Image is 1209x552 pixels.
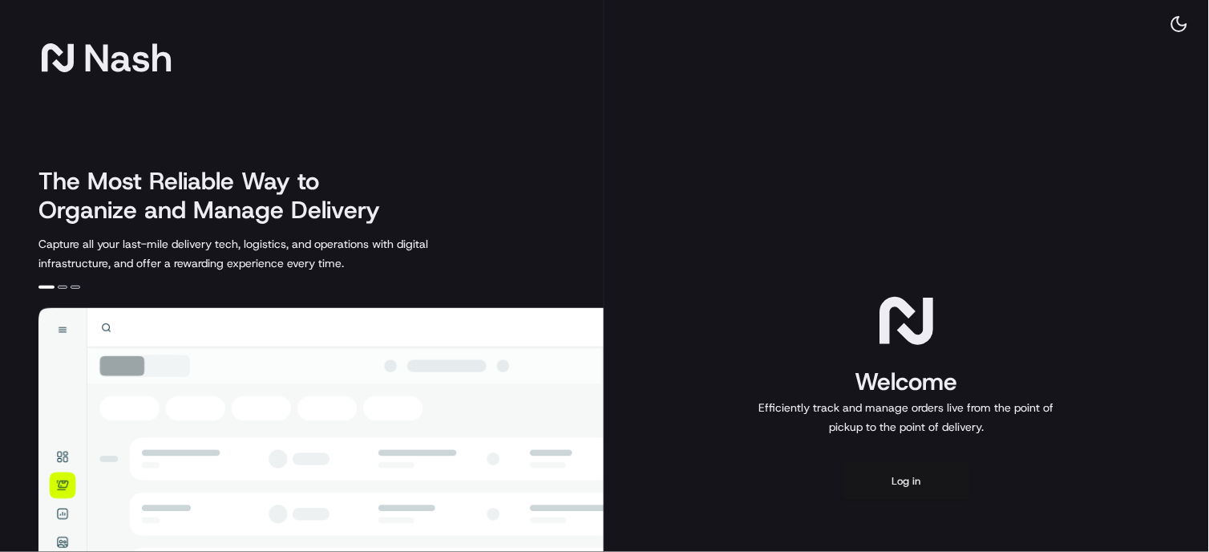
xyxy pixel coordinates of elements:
p: Efficiently track and manage orders live from the point of pickup to the point of delivery. [753,398,1061,436]
p: Capture all your last-mile delivery tech, logistics, and operations with digital infrastructure, ... [38,234,500,273]
h2: The Most Reliable Way to Organize and Manage Delivery [38,167,398,225]
span: Nash [83,42,172,74]
button: Log in [843,462,971,501]
h1: Welcome [753,366,1061,398]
